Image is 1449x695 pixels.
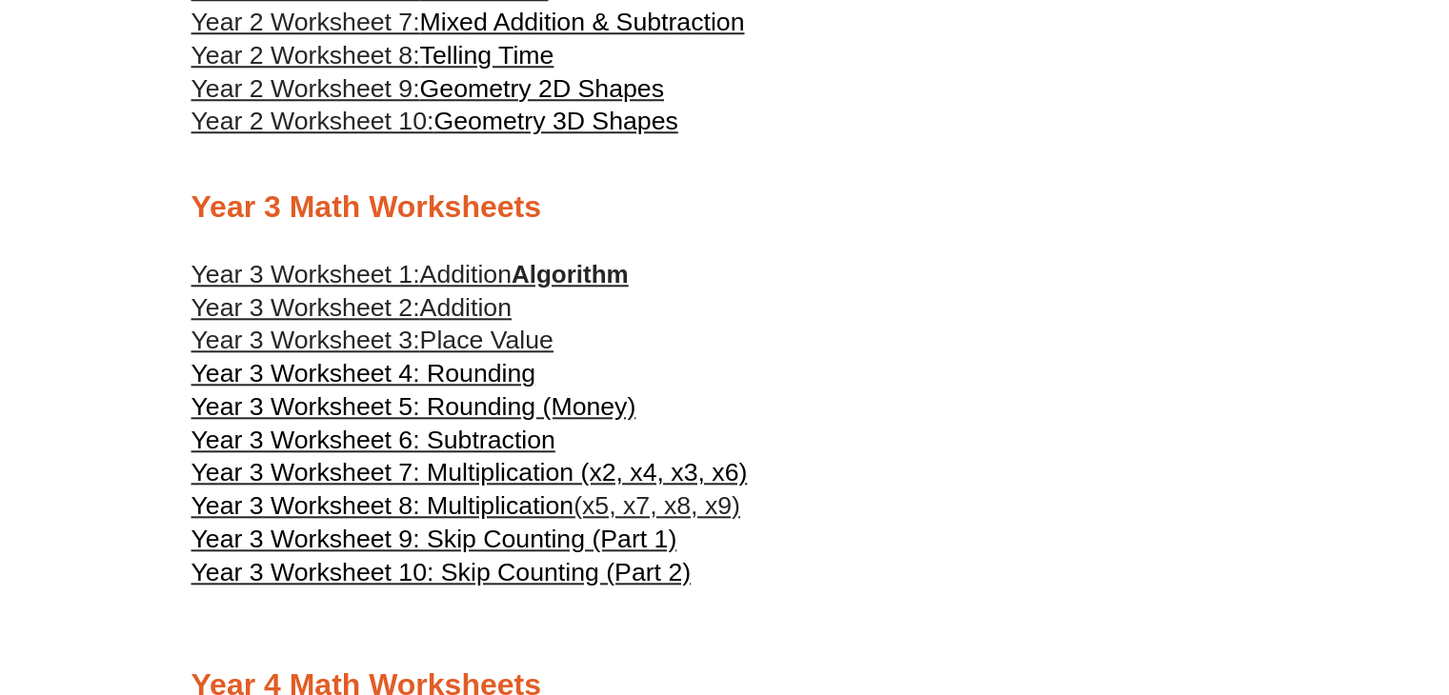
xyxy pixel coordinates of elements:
span: Year 3 Worksheet 1: [191,260,420,288]
a: Year 3 Worksheet 6: Subtraction [191,424,555,457]
a: Year 3 Worksheet 3:Place Value [191,324,553,357]
a: Year 3 Worksheet 2:Addition [191,291,512,325]
a: Year 3 Worksheet 9: Skip Counting (Part 1) [191,523,677,556]
span: Mixed Addition & Subtraction [420,8,745,36]
span: Place Value [420,326,553,354]
a: Year 3 Worksheet 4: Rounding [191,357,536,390]
a: Year 3 Worksheet 10: Skip Counting (Part 2) [191,556,692,589]
a: Year 2 Worksheet 7:Mixed Addition & Subtraction [191,8,745,36]
span: Year 3 Worksheet 4: Rounding [191,359,536,387]
span: Geometry 2D Shapes [420,74,664,103]
a: Year 2 Worksheet 9:Geometry 2D Shapes [191,74,664,103]
span: Year 3 Worksheet 10: Skip Counting (Part 2) [191,558,692,586]
span: Year 2 Worksheet 7: [191,8,420,36]
span: Telling Time [420,41,554,69]
span: Year 3 Worksheet 3: [191,326,420,354]
h2: Year 3 Math Worksheets [191,188,1258,228]
span: Year 2 Worksheet 9: [191,74,420,103]
a: Year 2 Worksheet 10:Geometry 3D Shapes [191,107,678,135]
span: Addition [420,293,512,322]
span: Year 2 Worksheet 8: [191,41,420,69]
iframe: Chat Widget [1354,604,1449,695]
span: Year 3 Worksheet 8: Multiplication [191,491,574,520]
span: Year 3 Worksheet 7: Multiplication (x2, x4, x3, x6) [191,458,748,486]
span: Year 3 Worksheet 2: [191,293,420,322]
span: Year 2 Worksheet 10: [191,107,434,135]
span: Year 3 Worksheet 6: Subtraction [191,426,555,454]
span: Year 3 Worksheet 9: Skip Counting (Part 1) [191,525,677,553]
a: Year 3 Worksheet 7: Multiplication (x2, x4, x3, x6) [191,456,748,489]
a: Year 3 Worksheet 1:AdditionAlgorithm [191,260,629,288]
span: Year 3 Worksheet 5: Rounding (Money) [191,392,636,421]
span: Geometry 3D Shapes [433,107,677,135]
span: (x5, x7, x8, x9) [574,491,740,520]
a: Year 3 Worksheet 5: Rounding (Money) [191,390,636,424]
a: Year 2 Worksheet 8:Telling Time [191,41,554,69]
a: Year 3 Worksheet 8: Multiplication(x5, x7, x8, x9) [191,489,740,523]
span: Addition [420,260,512,288]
